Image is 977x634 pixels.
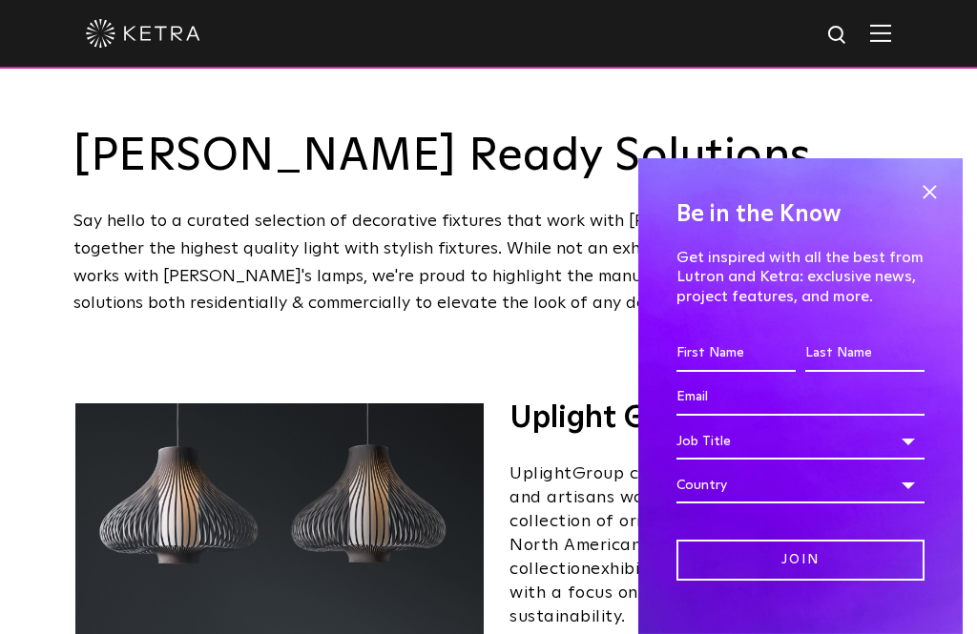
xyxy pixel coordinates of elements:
img: ketra-logo-2019-white [86,19,200,48]
span: Group collaborates with top designers and artisans worldwide to bring a curated collection of ori... [509,465,896,578]
img: Hamburger%20Nav.svg [870,24,891,42]
h4: Be in the Know [676,196,925,233]
input: Last Name [805,336,925,372]
input: Join [676,540,925,581]
span: Uplight [509,465,572,482]
h4: Uplight Group [509,403,898,434]
h3: [PERSON_NAME] Ready Solutions [73,133,904,179]
p: Get inspired with all the best from Lutron and Ketra: exclusive news, project features, and more. [676,248,925,307]
img: search icon [826,24,850,48]
div: Job Title [676,423,925,460]
span: exhibits [591,561,655,578]
input: Email [676,379,925,416]
div: Country [676,467,925,503]
span: its unique artistic touch, with a focus on quality, modern design, and sustainability. [509,561,874,625]
input: First Name [676,336,796,372]
div: Say hello to a curated selection of decorative fixtures that work with [PERSON_NAME] lamps to bri... [73,208,904,317]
